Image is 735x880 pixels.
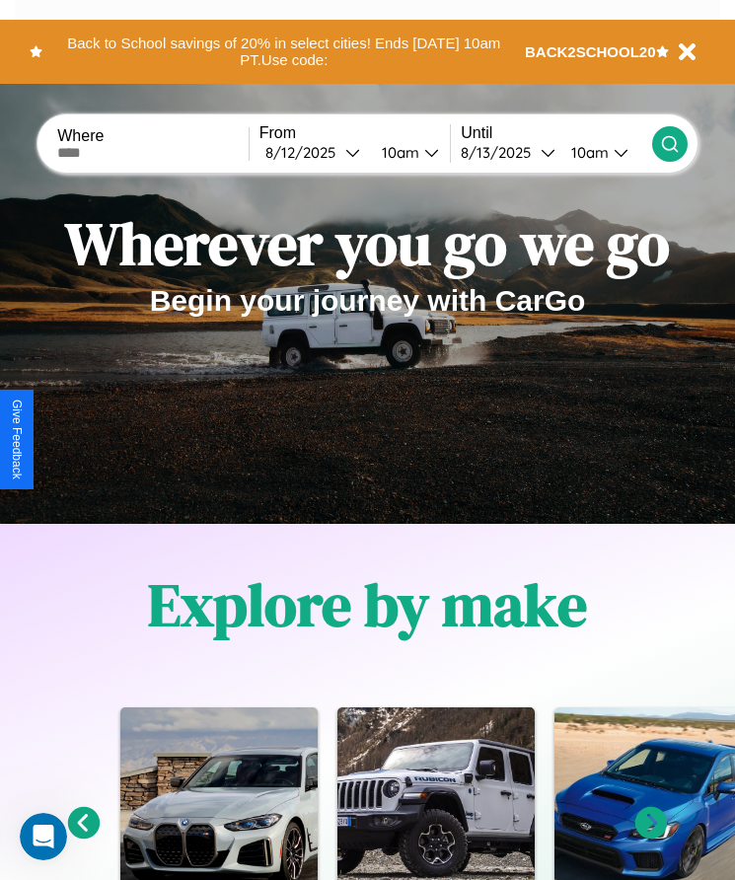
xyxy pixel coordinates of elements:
[148,564,587,645] h1: Explore by make
[259,124,451,142] label: From
[10,400,24,479] div: Give Feedback
[372,143,424,162] div: 10am
[461,124,652,142] label: Until
[525,43,656,60] b: BACK2SCHOOL20
[366,142,451,163] button: 10am
[265,143,345,162] div: 8 / 12 / 2025
[561,143,614,162] div: 10am
[259,142,366,163] button: 8/12/2025
[461,143,541,162] div: 8 / 13 / 2025
[42,30,525,74] button: Back to School savings of 20% in select cities! Ends [DATE] 10am PT.Use code:
[20,813,67,860] iframe: Intercom live chat
[555,142,652,163] button: 10am
[57,127,249,145] label: Where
